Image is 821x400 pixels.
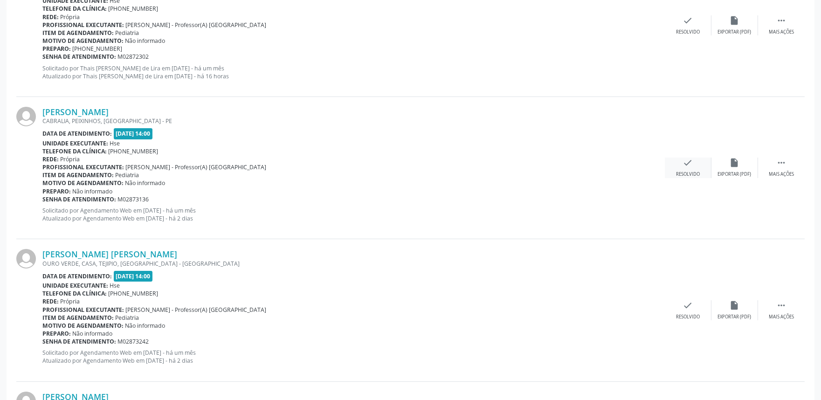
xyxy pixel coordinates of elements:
div: CABRALIA, PEIXINHOS, [GEOGRAPHIC_DATA] - PE [42,117,665,125]
b: Unidade executante: [42,139,108,147]
span: [PERSON_NAME] - Professor(A) [GEOGRAPHIC_DATA] [126,306,267,314]
div: Exportar (PDF) [718,314,752,320]
b: Unidade executante: [42,282,108,290]
i:  [776,15,787,26]
b: Rede: [42,13,59,21]
b: Profissional executante: [42,21,124,29]
p: Solicitado por Thais [PERSON_NAME] de Lira em [DATE] - há um mês Atualizado por Thais [PERSON_NAM... [42,64,665,80]
b: Item de agendamento: [42,314,114,322]
img: img [16,107,36,126]
span: [PHONE_NUMBER] [73,45,123,53]
i: check [683,15,693,26]
b: Profissional executante: [42,163,124,171]
i: insert_drive_file [730,15,740,26]
span: [PHONE_NUMBER] [109,147,159,155]
div: Resolvido [676,314,700,320]
span: [PERSON_NAME] - Professor(A) [GEOGRAPHIC_DATA] [126,21,267,29]
span: Não informado [125,322,166,330]
span: [DATE] 14:00 [114,271,153,282]
b: Item de agendamento: [42,171,114,179]
span: M02873242 [118,338,149,345]
i: check [683,300,693,310]
b: Preparo: [42,330,71,338]
b: Motivo de agendamento: [42,179,124,187]
i: check [683,158,693,168]
div: Exportar (PDF) [718,171,752,178]
span: Própria [61,155,80,163]
span: Não informado [73,187,113,195]
span: Não informado [125,179,166,187]
b: Item de agendamento: [42,29,114,37]
div: Mais ações [769,314,794,320]
b: Data de atendimento: [42,130,112,138]
div: Mais ações [769,29,794,35]
span: Pediatria [116,29,139,37]
b: Preparo: [42,45,71,53]
b: Motivo de agendamento: [42,322,124,330]
b: Telefone da clínica: [42,147,107,155]
b: Senha de atendimento: [42,195,116,203]
i: insert_drive_file [730,300,740,310]
span: Própria [61,13,80,21]
b: Preparo: [42,187,71,195]
span: Não informado [73,330,113,338]
div: Mais ações [769,171,794,178]
div: Exportar (PDF) [718,29,752,35]
b: Senha de atendimento: [42,338,116,345]
span: [DATE] 14:00 [114,128,153,139]
b: Rede: [42,155,59,163]
span: Não informado [125,37,166,45]
span: Pediatria [116,314,139,322]
span: M02872302 [118,53,149,61]
a: [PERSON_NAME] [PERSON_NAME] [42,249,177,259]
a: [PERSON_NAME] [42,107,109,117]
i: insert_drive_file [730,158,740,168]
b: Telefone da clínica: [42,290,107,297]
div: Resolvido [676,171,700,178]
b: Rede: [42,297,59,305]
div: OURO VERDE, CASA, TEJIPIO, [GEOGRAPHIC_DATA] - [GEOGRAPHIC_DATA] [42,260,665,268]
img: img [16,249,36,269]
span: Pediatria [116,171,139,179]
span: Hse [110,139,120,147]
div: Resolvido [676,29,700,35]
b: Senha de atendimento: [42,53,116,61]
p: Solicitado por Agendamento Web em [DATE] - há um mês Atualizado por Agendamento Web em [DATE] - h... [42,207,665,222]
span: [PHONE_NUMBER] [109,5,159,13]
i:  [776,300,787,310]
span: [PERSON_NAME] - Professor(A) [GEOGRAPHIC_DATA] [126,163,267,171]
span: Hse [110,282,120,290]
b: Profissional executante: [42,306,124,314]
b: Motivo de agendamento: [42,37,124,45]
span: M02873136 [118,195,149,203]
span: Própria [61,297,80,305]
b: Data de atendimento: [42,272,112,280]
i:  [776,158,787,168]
p: Solicitado por Agendamento Web em [DATE] - há um mês Atualizado por Agendamento Web em [DATE] - h... [42,349,665,365]
span: [PHONE_NUMBER] [109,290,159,297]
b: Telefone da clínica: [42,5,107,13]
